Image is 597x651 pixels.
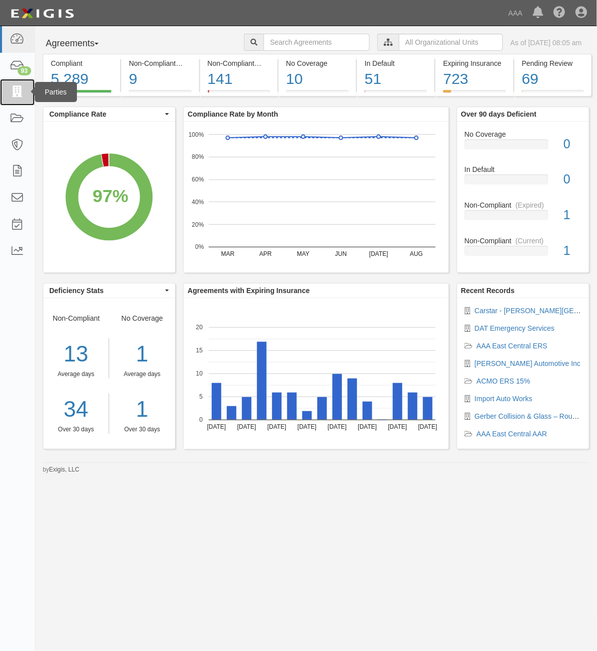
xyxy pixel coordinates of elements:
[465,164,581,200] a: In Default0
[109,313,175,434] div: No Coverage
[457,200,589,210] div: Non-Compliant
[129,58,191,68] div: Non-Compliant (Current)
[522,68,584,90] div: 69
[556,170,589,189] div: 0
[237,423,257,430] text: [DATE]
[443,68,505,90] div: 723
[457,236,589,246] div: Non-Compliant
[286,58,349,68] div: No Coverage
[208,58,270,68] div: Non-Compliant (Expired)
[221,250,235,257] text: MAR
[328,423,347,430] text: [DATE]
[286,68,349,90] div: 10
[192,221,204,228] text: 20%
[510,38,582,48] div: As of [DATE] 08:05 am
[461,110,537,118] b: Over 90 days Deficient
[49,286,162,296] span: Deficiency Stats
[192,153,204,160] text: 80%
[43,90,120,98] a: Compliant5,289
[465,236,581,264] a: Non-Compliant(Current)1
[335,250,347,257] text: JUN
[196,370,203,377] text: 10
[93,183,128,209] div: 97%
[208,68,270,90] div: 141
[200,416,203,423] text: 0
[192,176,204,183] text: 60%
[43,370,109,379] div: Average days
[188,110,278,118] b: Compliance Rate by Month
[475,324,555,332] a: DAT Emergency Services
[207,423,226,430] text: [DATE]
[268,423,287,430] text: [DATE]
[43,338,109,370] div: 13
[477,377,531,385] a: ACMO ERS 15%
[184,298,448,449] svg: A chart.
[8,5,77,23] img: logo-5460c22ac91f19d4615b14bd174203de0afe785f0fc80cf4dbbc73dc1793850b.png
[556,135,589,153] div: 0
[43,34,118,54] button: Agreements
[443,58,505,68] div: Expiring Insurance
[503,3,528,23] a: AAA
[297,250,310,257] text: MAY
[117,425,167,434] div: Over 30 days
[35,82,77,102] div: Parties
[369,250,388,257] text: [DATE]
[457,164,589,174] div: In Default
[184,122,448,272] svg: A chart.
[465,200,581,236] a: Non-Compliant(Expired)1
[436,90,513,98] a: Expiring Insurance723
[200,90,278,98] a: Non-Compliant(Expired)141
[196,324,203,331] text: 20
[117,394,167,425] a: 1
[516,236,544,246] div: (Current)
[18,66,31,75] div: 93
[475,359,581,367] a: [PERSON_NAME] Automotive Inc
[49,109,162,119] span: Compliance Rate
[49,466,79,473] a: Exigis, LLC
[188,287,310,295] b: Agreements with Expiring Insurance
[516,200,544,210] div: (Expired)
[43,107,175,121] button: Compliance Rate
[264,34,370,51] input: Search Agreements
[43,394,109,425] a: 34
[51,58,113,68] div: Compliant
[477,430,547,438] a: AAA East Central AAR
[196,347,203,354] text: 15
[553,7,565,19] i: Help Center - Complianz
[410,250,423,257] text: AUG
[357,90,435,98] a: In Default51
[43,284,175,298] button: Deficiency Stats
[461,287,515,295] b: Recent Records
[418,423,438,430] text: [DATE]
[260,250,272,257] text: APR
[279,90,356,98] a: No Coverage10
[43,466,79,474] small: by
[365,58,427,68] div: In Default
[189,131,204,138] text: 100%
[556,206,589,224] div: 1
[457,129,589,139] div: No Coverage
[556,242,589,260] div: 1
[192,199,204,206] text: 40%
[43,425,109,434] div: Over 30 days
[121,90,199,98] a: Non-Compliant(Current)9
[388,423,407,430] text: [DATE]
[195,243,204,250] text: 0%
[475,395,533,403] a: Import Auto Works
[515,90,592,98] a: Pending Review69
[117,338,167,370] div: 1
[365,68,427,90] div: 51
[298,423,317,430] text: [DATE]
[43,313,109,434] div: Non-Compliant
[477,342,548,350] a: AAA East Central ERS
[522,58,584,68] div: Pending Review
[43,122,175,272] svg: A chart.
[200,393,203,400] text: 5
[129,68,191,90] div: 9
[399,34,503,51] input: All Organizational Units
